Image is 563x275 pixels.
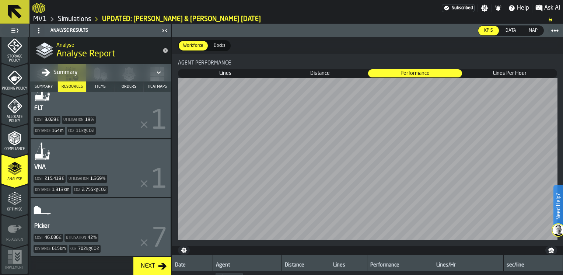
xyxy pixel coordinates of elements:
div: VNA [34,163,46,172]
label: Utilisation [63,118,84,122]
div: title-Analyse Report [30,37,171,64]
label: button-toggle-Help [505,4,532,13]
div: Co2 [69,245,101,253]
div: Title [178,60,557,66]
div: thumb [478,26,499,35]
label: button-switch-multi-Data [499,25,522,36]
div: 46,036 [45,235,59,240]
div: 1,369 [90,176,102,181]
div: thumb [500,26,522,35]
div: DropdownMenuValue-all-agents-summary [36,67,165,79]
div: Utilisation [64,234,98,242]
div: AgentStatItem-PIcker [31,198,171,256]
div: Utilisation [67,175,107,183]
span: £ [56,117,59,122]
label: button-toggle-Toggle Full Menu [1,25,28,36]
span: Storage Policy [1,55,28,63]
div: Summary [42,68,78,77]
div: Co2 [67,127,96,135]
span: km [64,187,70,192]
div: thumb [273,69,367,77]
span: KPIs [481,27,496,34]
div: DropdownMenuValue-all-agents-summary [42,68,152,77]
div: Co2 [73,186,108,194]
div: Lines/Hr [436,262,500,269]
span: kgCO2 [86,246,99,251]
button: button- [545,246,557,255]
label: Distance [35,188,50,192]
span: Optimise [1,208,28,212]
span: Subscribed [452,6,473,11]
div: 702 [78,246,86,251]
label: button-toggle-Notifications [492,4,505,12]
span: m [60,128,64,133]
div: thumb [178,69,272,77]
span: % [91,117,94,122]
li: menu Compliance [1,124,28,154]
span: Summary [35,84,53,89]
span: kgCO2 [94,187,106,192]
div: Distance [34,127,65,135]
label: Co2 [74,188,80,192]
div: Menu Subscription [442,4,475,12]
span: Analyse [1,177,28,181]
div: Analyse Results [31,25,160,36]
div: 164 [52,128,60,133]
div: thumb [209,41,230,51]
div: stat-Agent performance [172,54,563,246]
li: menu Allocate Policy [1,94,28,123]
a: link-to-/wh/i/3ccf57d1-1e0c-4a81-a3bb-c2011c5f0d50/simulations/99055ed9-4b91-4500-9f6b-c610032d4d25 [102,15,261,23]
span: 1 [151,108,168,135]
span: Workforce [180,42,206,49]
span: Analyse Report [56,48,115,60]
span: £ [62,176,64,181]
a: link-to-/wh/i/3ccf57d1-1e0c-4a81-a3bb-c2011c5f0d50/settings/billing [442,4,475,12]
label: button-toggle-Close me [160,26,170,35]
span: % [102,176,106,181]
div: thumb [368,69,462,77]
label: Utilisation [66,236,86,240]
span: Implement [1,266,28,270]
span: 7 [151,226,168,253]
button: button-Next [133,257,171,275]
a: logo-header [32,1,45,15]
span: Agent performance [178,60,231,66]
li: menu Re-assign [1,215,28,244]
div: PIcker [34,222,50,231]
label: Cost [35,236,43,240]
div: Next [138,262,158,271]
span: Allocate Policy [1,115,28,123]
label: Cost [35,118,43,122]
div: Distance [285,262,327,269]
div: 19 [85,117,90,122]
span: Compliance [1,147,28,151]
label: button-switch-multi-Performance [368,69,462,78]
span: Performance [368,70,462,77]
div: AgentStatItem-FLT [31,80,171,138]
div: 2,755 [82,187,93,192]
label: button-switch-multi-Distance [273,69,367,78]
div: Lines [333,262,364,269]
label: Distance [35,129,50,133]
label: Distance [35,247,50,251]
span: Data [503,27,519,34]
label: button-switch-multi-Docks [209,40,231,51]
span: Map [526,27,541,34]
nav: Breadcrumb [32,15,560,24]
span: Picking Policy [1,87,28,91]
li: menu Storage Policy [1,34,28,63]
div: thumb [463,69,557,77]
div: Distance [34,245,67,253]
label: Co2 [70,247,77,251]
li: menu Picking Policy [1,64,28,93]
label: button-switch-multi-Lines [178,69,273,78]
span: 1 [151,167,168,194]
span: % [93,235,97,240]
label: button-switch-multi-Workforce [178,40,209,51]
div: Distance [34,186,71,194]
label: button-toggle-Settings [478,4,491,12]
button: button- [178,246,190,255]
div: Date [175,262,210,269]
label: button-switch-multi-Lines Per Hour [462,69,557,78]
